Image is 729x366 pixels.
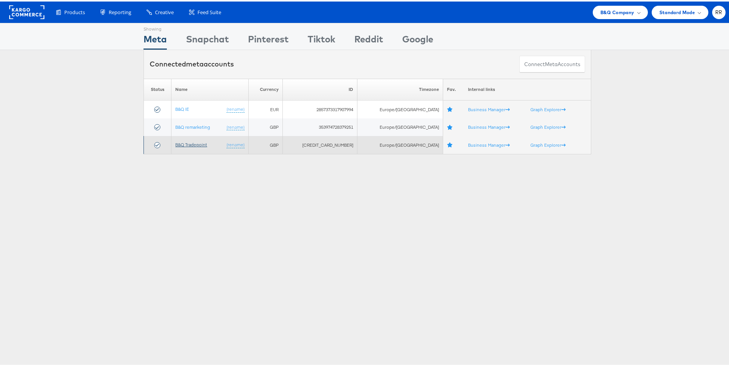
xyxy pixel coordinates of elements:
div: Tiktok [308,31,335,48]
a: Graph Explorer [530,141,566,146]
td: [CREDIT_CARD_NUMBER] [283,134,357,152]
td: 2857373317907994 [283,99,357,117]
a: (rename) [227,123,245,129]
div: Reddit [354,31,383,48]
td: 353974728379251 [283,117,357,135]
a: Business Manager [468,105,510,111]
div: Connected accounts [150,58,234,68]
a: Business Manager [468,123,510,128]
td: Europe/[GEOGRAPHIC_DATA] [357,134,443,152]
div: Pinterest [248,31,289,48]
span: meta [186,58,204,67]
span: Feed Suite [197,7,221,15]
a: (rename) [227,105,245,111]
button: ConnectmetaAccounts [519,54,585,71]
th: ID [283,77,357,99]
div: Google [402,31,433,48]
a: Business Manager [468,141,510,146]
a: Graph Explorer [530,123,566,128]
div: Meta [144,31,167,48]
a: B&Q Tradepoint [175,140,207,146]
td: GBP [249,134,283,152]
span: meta [545,59,558,66]
div: Showing [144,22,167,31]
span: Creative [155,7,174,15]
span: Products [64,7,85,15]
td: Europe/[GEOGRAPHIC_DATA] [357,117,443,135]
th: Status [144,77,171,99]
a: B&Q remarketing [175,123,210,128]
div: Snapchat [186,31,229,48]
a: (rename) [227,140,245,147]
a: Graph Explorer [530,105,566,111]
td: GBP [249,117,283,135]
span: B&Q Company [600,7,634,15]
th: Timezone [357,77,443,99]
span: RR [715,8,722,13]
td: Europe/[GEOGRAPHIC_DATA] [357,99,443,117]
a: B&Q IE [175,105,189,110]
th: Currency [249,77,283,99]
span: Reporting [109,7,131,15]
span: Standard Mode [659,7,695,15]
td: EUR [249,99,283,117]
th: Name [171,77,249,99]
